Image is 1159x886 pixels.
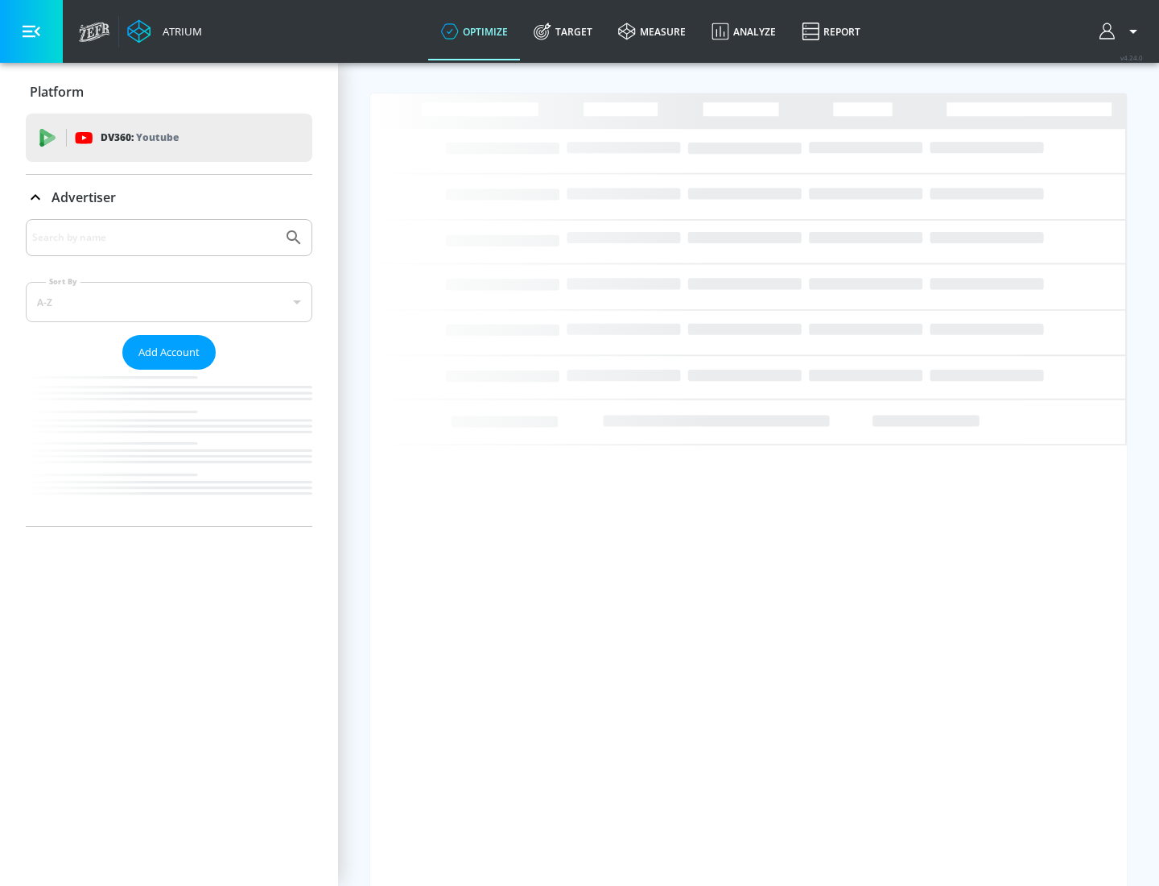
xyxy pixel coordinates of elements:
[156,24,202,39] div: Atrium
[101,129,179,147] p: DV360:
[32,227,276,248] input: Search by name
[52,188,116,206] p: Advertiser
[605,2,699,60] a: measure
[1120,53,1143,62] span: v 4.24.0
[26,175,312,220] div: Advertiser
[46,276,80,287] label: Sort By
[789,2,873,60] a: Report
[138,343,200,362] span: Add Account
[30,83,84,101] p: Platform
[26,114,312,162] div: DV360: Youtube
[136,129,179,146] p: Youtube
[26,370,312,526] nav: list of Advertiser
[699,2,789,60] a: Analyze
[26,219,312,526] div: Advertiser
[26,282,312,322] div: A-Z
[428,2,521,60] a: optimize
[521,2,605,60] a: Target
[122,335,216,370] button: Add Account
[127,19,202,43] a: Atrium
[26,69,312,114] div: Platform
